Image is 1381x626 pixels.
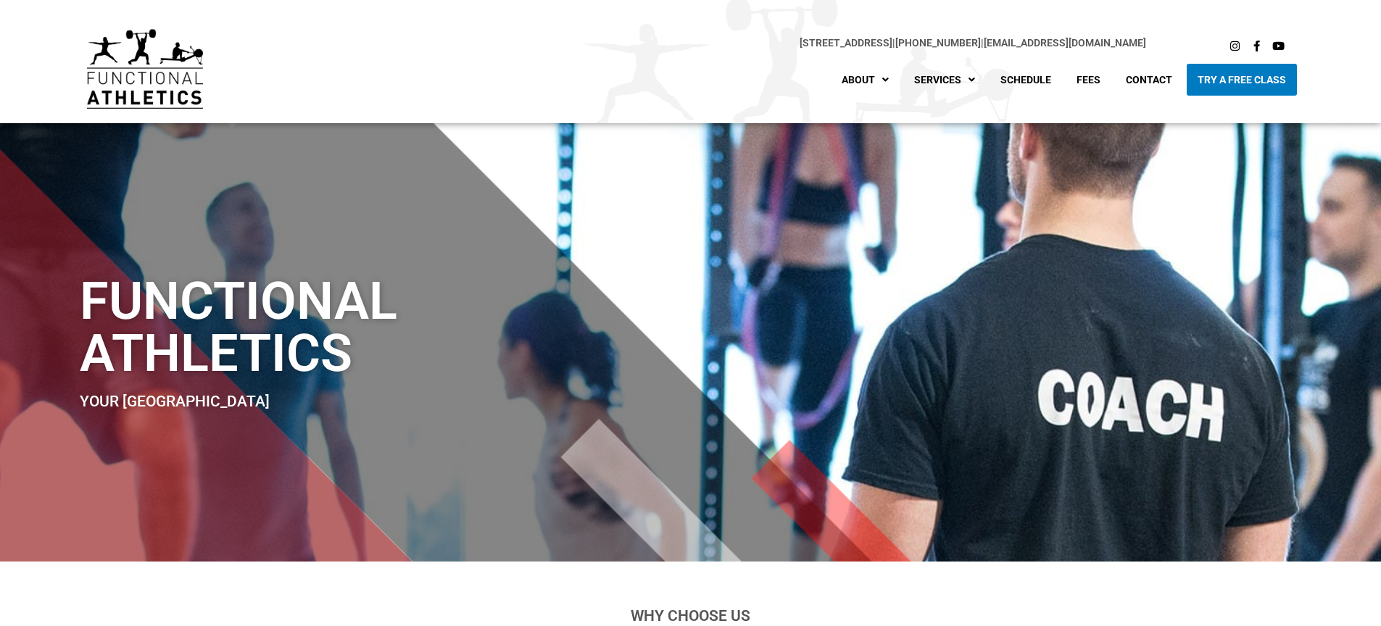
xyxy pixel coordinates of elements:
a: About [831,64,900,96]
h2: Why Choose Us [289,609,1093,624]
a: Schedule [990,64,1062,96]
a: Contact [1115,64,1183,96]
a: [PHONE_NUMBER] [895,37,981,49]
h2: Your [GEOGRAPHIC_DATA] [80,394,807,409]
p: | [232,35,1147,51]
span: | [800,37,895,49]
a: Try A Free Class [1187,64,1297,96]
a: Fees [1066,64,1111,96]
a: [STREET_ADDRESS] [800,37,892,49]
a: Services [903,64,986,96]
a: [EMAIL_ADDRESS][DOMAIN_NAME] [984,37,1146,49]
img: default-logo [87,29,203,109]
h1: Functional Athletics [80,275,807,380]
